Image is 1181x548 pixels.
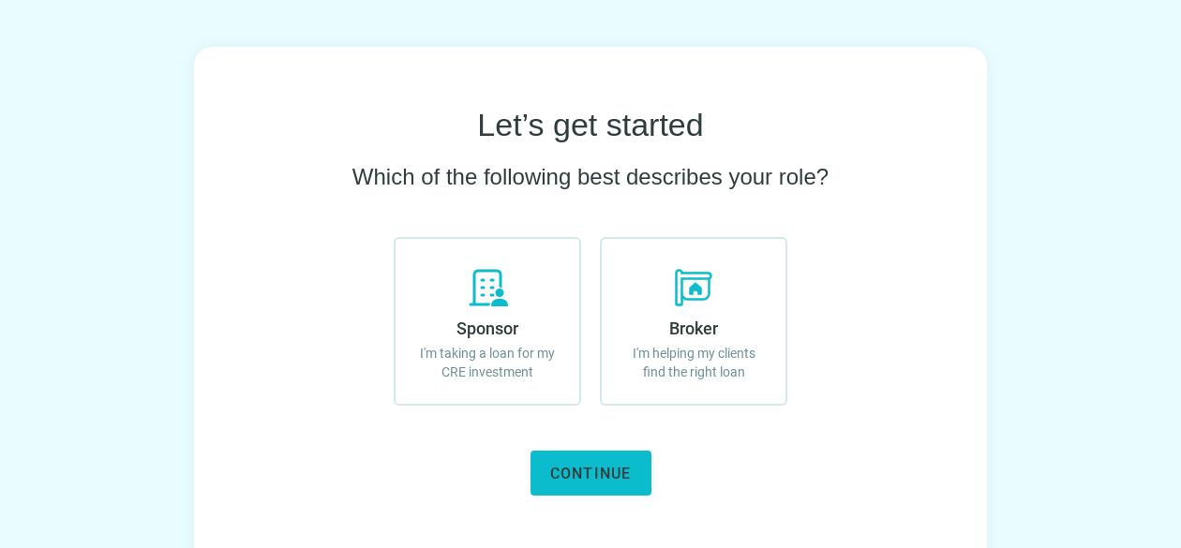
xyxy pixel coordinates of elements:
[550,465,632,482] span: Continue
[669,318,718,338] span: Broker
[531,451,651,496] button: Continue
[414,344,561,381] p: I'm taking a loan for my CRE investment
[352,162,829,192] h2: Which of the following best describes your role?
[477,107,703,143] h1: Let’s get started
[620,344,767,381] p: I'm helping my clients find the right loan
[456,318,518,338] span: Sponsor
